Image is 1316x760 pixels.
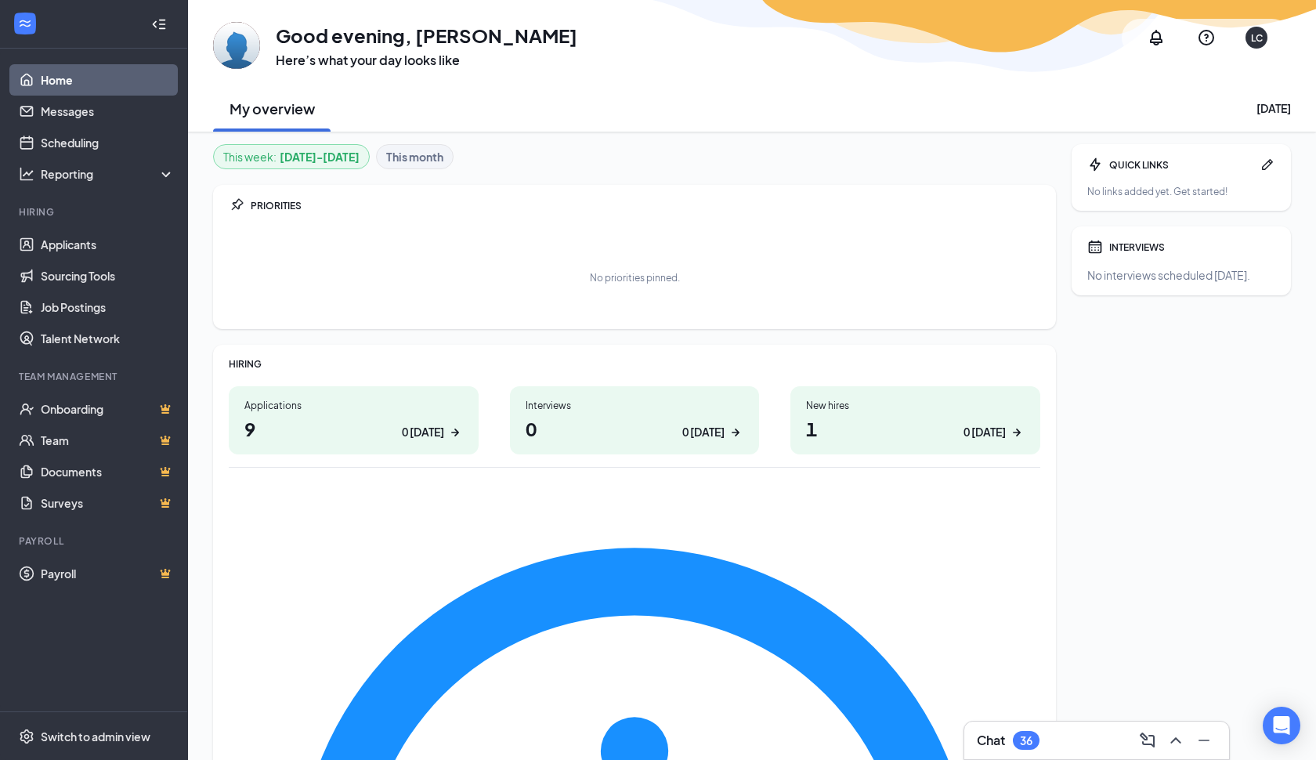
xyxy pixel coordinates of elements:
[244,399,463,412] div: Applications
[806,399,1025,412] div: New hires
[806,415,1025,442] h1: 1
[1087,185,1275,198] div: No links added yet. Get started!
[1020,734,1032,747] div: 36
[41,229,175,260] a: Applicants
[213,22,260,69] img: Loredana Carter
[963,424,1006,440] div: 0 [DATE]
[41,456,175,487] a: DocumentsCrown
[1147,28,1166,47] svg: Notifications
[590,271,680,284] div: No priorities pinned.
[17,16,33,31] svg: WorkstreamLogo
[41,558,175,589] a: PayrollCrown
[1087,157,1103,172] svg: Bolt
[1109,241,1275,254] div: INTERVIEWS
[244,415,463,442] h1: 9
[41,425,175,456] a: TeamCrown
[41,291,175,323] a: Job Postings
[1163,728,1188,753] button: ChevronUp
[230,99,315,118] h2: My overview
[386,148,443,165] b: This month
[223,148,360,165] div: This week :
[1263,707,1300,744] div: Open Intercom Messenger
[41,323,175,354] a: Talent Network
[1009,425,1025,440] svg: ArrowRight
[402,424,444,440] div: 0 [DATE]
[280,148,360,165] b: [DATE] - [DATE]
[682,424,725,440] div: 0 [DATE]
[728,425,743,440] svg: ArrowRight
[1166,731,1185,750] svg: ChevronUp
[41,166,175,182] div: Reporting
[1256,100,1291,116] div: [DATE]
[1191,728,1217,753] button: Minimize
[41,729,150,744] div: Switch to admin view
[1138,731,1157,750] svg: ComposeMessage
[251,199,1040,212] div: PRIORITIES
[510,386,760,454] a: Interviews00 [DATE]ArrowRight
[977,732,1005,749] h3: Chat
[276,52,577,69] h3: Here’s what your day looks like
[1260,157,1275,172] svg: Pen
[276,22,577,49] h1: Good evening, [PERSON_NAME]
[447,425,463,440] svg: ArrowRight
[151,16,167,32] svg: Collapse
[229,197,244,213] svg: Pin
[41,127,175,158] a: Scheduling
[19,534,172,548] div: Payroll
[19,729,34,744] svg: Settings
[229,386,479,454] a: Applications90 [DATE]ArrowRight
[1087,239,1103,255] svg: Calendar
[1087,267,1275,283] div: No interviews scheduled [DATE].
[19,205,172,219] div: Hiring
[41,260,175,291] a: Sourcing Tools
[526,415,744,442] h1: 0
[1195,731,1213,750] svg: Minimize
[19,370,172,383] div: Team Management
[1251,31,1263,45] div: LC
[41,487,175,519] a: SurveysCrown
[790,386,1040,454] a: New hires10 [DATE]ArrowRight
[229,357,1040,371] div: HIRING
[1135,728,1160,753] button: ComposeMessage
[1197,28,1216,47] svg: QuestionInfo
[41,393,175,425] a: OnboardingCrown
[41,96,175,127] a: Messages
[1109,158,1253,172] div: QUICK LINKS
[41,64,175,96] a: Home
[19,166,34,182] svg: Analysis
[526,399,744,412] div: Interviews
